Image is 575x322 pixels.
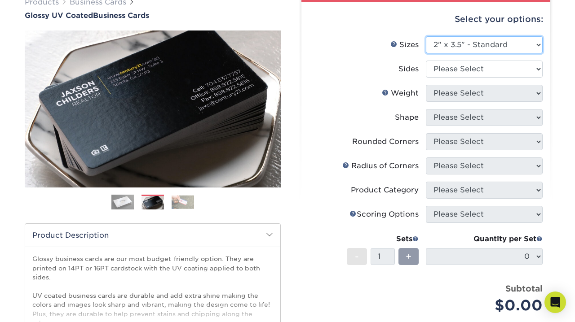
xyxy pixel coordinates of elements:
[544,292,566,313] div: Open Intercom Messenger
[426,234,543,244] div: Quantity per Set
[395,112,419,123] div: Shape
[25,224,280,247] h2: Product Description
[25,21,281,197] img: Glossy UV Coated 02
[111,191,134,213] img: Business Cards 01
[352,136,419,147] div: Rounded Corners
[433,295,543,316] div: $0.00
[351,185,419,196] div: Product Category
[505,283,543,293] strong: Subtotal
[390,39,419,50] div: Sizes
[382,88,419,99] div: Weight
[398,64,419,74] div: Sides
[349,209,419,220] div: Scoring Options
[342,161,419,171] div: Radius of Corners
[309,2,543,36] div: Select your options:
[142,195,164,211] img: Business Cards 02
[172,195,194,209] img: Business Cards 03
[25,11,281,20] a: Glossy UV CoatedBusiness Cards
[347,234,419,244] div: Sets
[25,11,281,20] h1: Business Cards
[25,11,93,20] span: Glossy UV Coated
[355,250,359,263] span: -
[406,250,411,263] span: +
